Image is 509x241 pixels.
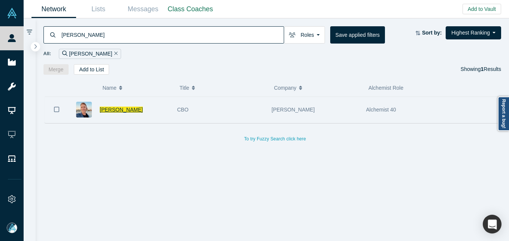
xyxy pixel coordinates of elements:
button: Add to List [74,64,109,75]
img: Alchemist Vault Logo [7,8,17,18]
button: Title [180,80,266,96]
div: [PERSON_NAME] [59,49,121,59]
a: Lists [76,0,121,18]
a: [PERSON_NAME] [100,107,143,113]
span: Name [102,80,116,96]
button: Name [102,80,172,96]
span: Results [481,66,501,72]
button: Company [274,80,361,96]
a: Report a bug! [498,96,509,131]
span: [PERSON_NAME] [272,107,315,113]
div: Showing [461,64,501,75]
span: CBO [177,107,189,113]
button: Roles [284,26,325,44]
span: Alchemist 40 [366,107,396,113]
img: Mia Scott's Account [7,223,17,233]
span: All: [43,50,51,57]
button: Bookmark [45,96,68,123]
input: Search by name, title, company, summary, expertise, investment criteria or topics of focus [61,26,284,44]
a: Network [31,0,76,18]
button: Highest Ranking [446,26,501,39]
strong: Sort by: [422,30,442,36]
a: Class Coaches [165,0,216,18]
button: To try Fuzzy Search click here [239,134,311,144]
a: Messages [121,0,165,18]
strong: 1 [481,66,484,72]
button: Merge [43,64,69,75]
img: Alex Peri's Profile Image [76,102,92,117]
span: Alchemist Role [368,85,403,91]
button: Save applied filters [330,26,385,44]
span: Title [180,80,189,96]
span: Company [274,80,296,96]
button: Remove Filter [112,50,118,58]
button: Add to Vault [463,4,501,14]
